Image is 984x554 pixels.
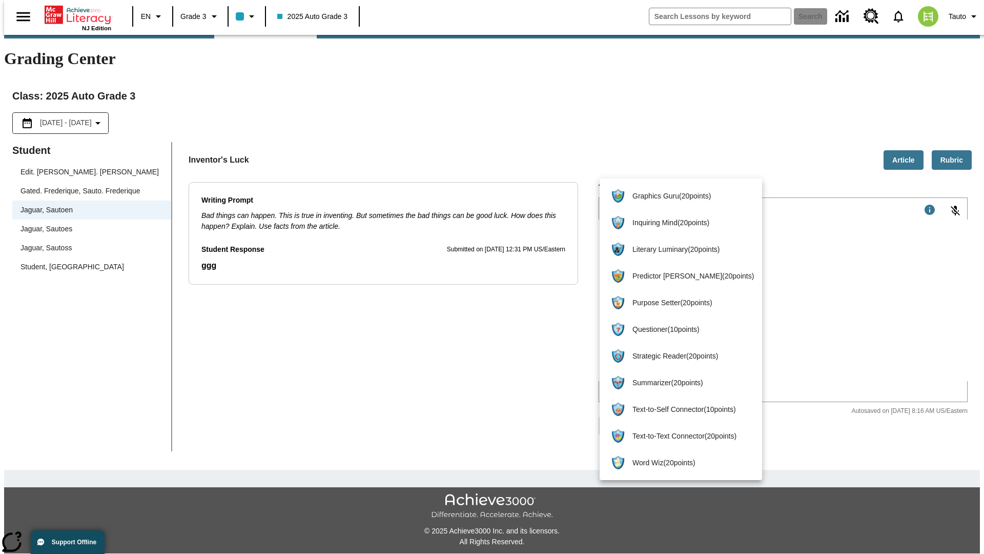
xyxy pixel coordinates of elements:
[600,179,762,480] ul: Achievements
[612,323,624,336] img: questioner.gif
[632,217,754,228] span: Inquiring Mind ( 20 points )
[632,351,754,362] span: Strategic Reader ( 20 points )
[632,298,754,308] span: Purpose Setter ( 20 points )
[612,216,624,229] img: inquiringmind.gif
[632,271,754,282] span: Predictor [PERSON_NAME] ( 20 points )
[612,269,624,283] img: predictorvictor.gif
[4,8,150,17] body: Type your response here.
[632,378,754,388] span: Summarizer ( 20 points )
[612,296,624,309] img: purposesetter.gif
[612,429,624,443] img: text2textconnector.gif
[612,349,624,363] img: strategicreader.gif
[632,404,754,415] span: Text-to-Self Connector ( 10 points )
[632,191,754,202] span: Graphics Guru ( 20 points )
[632,324,754,335] span: Questioner ( 10 points )
[612,376,624,389] img: summarizer.gif
[632,431,754,442] span: Text-to-Text Connector ( 20 points )
[612,456,624,469] img: wordwiz.gif
[632,244,754,255] span: Literary Luminary ( 20 points )
[612,403,624,416] img: text2selfconnector.gif
[612,189,624,203] img: graphicsguru.gif
[612,243,624,256] img: literaryluminary.gif
[632,458,754,468] span: Word Wiz ( 20 points )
